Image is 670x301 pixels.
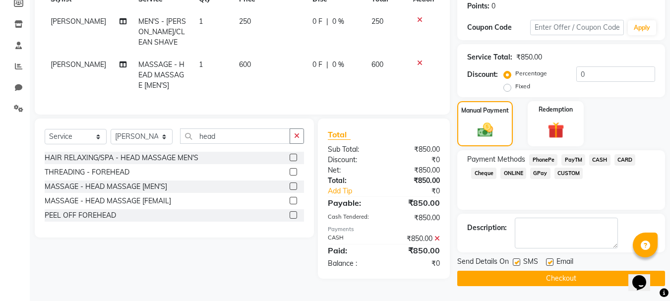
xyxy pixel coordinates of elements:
span: MASSAGE - HEAD MASSAGE [MEN'S] [138,60,184,90]
span: Total [328,129,351,140]
span: Cheque [471,168,496,179]
div: Payments [328,225,440,234]
span: 250 [239,17,251,26]
img: _cash.svg [473,121,498,139]
div: Description: [467,223,507,233]
a: Add Tip [320,186,394,196]
div: ₹850.00 [384,213,447,223]
div: MASSAGE - HEAD MASSAGE [FEMAIL] [45,196,171,206]
span: [PERSON_NAME] [51,60,106,69]
span: Payment Methods [467,154,525,165]
span: 250 [371,17,383,26]
span: SMS [523,256,538,269]
div: ₹0 [384,258,447,269]
div: Total: [320,176,384,186]
span: [PERSON_NAME] [51,17,106,26]
div: Payable: [320,197,384,209]
span: 600 [371,60,383,69]
div: HAIR RELAXING/SPA - HEAD MASSAGE MEN'S [45,153,198,163]
label: Manual Payment [461,106,509,115]
div: ₹0 [395,186,448,196]
div: THREADING - FOREHEAD [45,167,129,178]
div: PEEL OFF FOREHEAD [45,210,116,221]
span: 0 F [312,60,322,70]
span: ONLINE [500,168,526,179]
span: 0 % [332,60,344,70]
span: 0 F [312,16,322,27]
span: 1 [199,60,203,69]
div: ₹850.00 [384,165,447,176]
button: Checkout [457,271,665,286]
div: ₹0 [384,155,447,165]
div: Balance : [320,258,384,269]
span: MEN'S - [PERSON_NAME]/CLEAN SHAVE [138,17,186,47]
div: CASH [320,234,384,244]
span: | [326,16,328,27]
div: ₹850.00 [384,244,447,256]
div: Coupon Code [467,22,530,33]
div: Service Total: [467,52,512,62]
span: CUSTOM [554,168,583,179]
div: ₹850.00 [384,144,447,155]
div: Net: [320,165,384,176]
img: _gift.svg [543,120,569,140]
span: GPay [530,168,550,179]
div: ₹850.00 [384,197,447,209]
span: 1 [199,17,203,26]
span: CASH [589,154,610,166]
iframe: chat widget [628,261,660,291]
button: Apply [628,20,656,35]
div: Paid: [320,244,384,256]
div: MASSAGE - HEAD MASSAGE [MEN'S] [45,181,167,192]
span: PhonePe [529,154,557,166]
span: 0 % [332,16,344,27]
span: CARD [614,154,636,166]
span: 600 [239,60,251,69]
div: Sub Total: [320,144,384,155]
label: Redemption [539,105,573,114]
div: ₹850.00 [516,52,542,62]
div: ₹850.00 [384,234,447,244]
div: Points: [467,1,489,11]
input: Enter Offer / Coupon Code [530,20,624,35]
span: Email [556,256,573,269]
div: 0 [491,1,495,11]
label: Percentage [515,69,547,78]
div: Cash Tendered: [320,213,384,223]
span: PayTM [561,154,585,166]
div: ₹850.00 [384,176,447,186]
span: Send Details On [457,256,509,269]
label: Fixed [515,82,530,91]
div: Discount: [320,155,384,165]
span: | [326,60,328,70]
div: Discount: [467,69,498,80]
input: Search or Scan [180,128,290,144]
